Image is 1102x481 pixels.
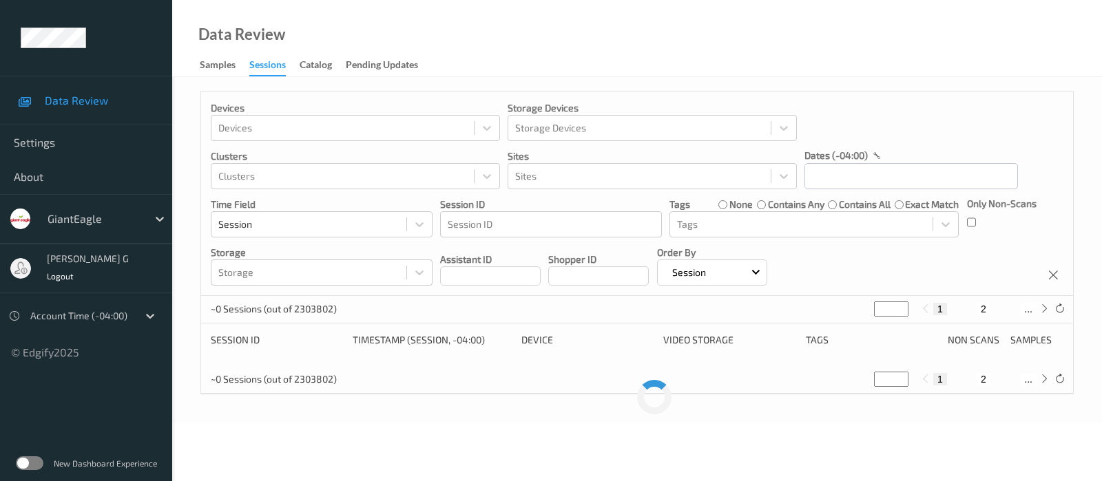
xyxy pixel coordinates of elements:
p: Storage [211,246,433,259]
label: contains any [768,197,824,211]
button: 2 [977,373,990,385]
div: Device [521,333,654,347]
button: ... [1020,373,1037,385]
p: Session [667,266,711,279]
p: Order By [657,246,767,259]
div: Catalog [300,58,332,75]
p: Session ID [440,197,662,211]
label: none [729,197,753,211]
a: Sessions [249,56,300,76]
div: Data Review [198,28,285,41]
a: Pending Updates [346,56,432,75]
p: Shopper ID [548,253,649,266]
div: Sessions [249,58,286,76]
p: ~0 Sessions (out of 2303802) [211,302,337,316]
button: 2 [977,303,990,315]
div: Timestamp (Session, -04:00) [353,333,512,347]
button: 1 [933,373,947,385]
p: dates (-04:00) [804,149,868,162]
p: ~0 Sessions (out of 2303802) [211,372,337,386]
a: Samples [200,56,249,75]
p: Only Non-Scans [967,197,1037,211]
p: Time Field [211,197,433,211]
div: Session ID [211,333,343,347]
div: Tags [806,333,938,347]
div: Non Scans [948,333,1001,347]
label: contains all [839,197,891,211]
div: Video Storage [663,333,796,347]
a: Catalog [300,56,346,75]
p: Sites [508,149,797,163]
p: Clusters [211,149,500,163]
label: exact match [905,197,959,211]
button: ... [1020,303,1037,315]
p: Tags [669,197,690,211]
p: Devices [211,101,500,115]
div: Pending Updates [346,58,418,75]
div: Samples [200,58,236,75]
div: Samples [1010,333,1063,347]
p: Assistant ID [440,253,541,266]
p: Storage Devices [508,101,797,115]
button: 1 [933,303,947,315]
